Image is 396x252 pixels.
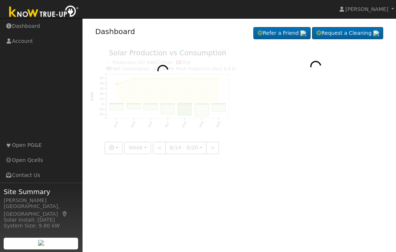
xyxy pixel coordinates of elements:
a: Request a Cleaning [312,27,383,40]
div: Solar Install: [DATE] [4,216,78,224]
div: [PERSON_NAME] [4,197,78,204]
img: retrieve [373,30,379,36]
img: retrieve [38,240,44,246]
a: Refer a Friend [253,27,311,40]
span: Site Summary [4,187,78,197]
img: retrieve [300,30,306,36]
div: [GEOGRAPHIC_DATA], [GEOGRAPHIC_DATA] [4,203,78,218]
a: Dashboard [95,27,135,36]
div: System Size: 9.80 kW [4,222,78,230]
a: Map [62,211,68,217]
span: [PERSON_NAME] [345,6,388,12]
img: Know True-Up [5,4,82,21]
